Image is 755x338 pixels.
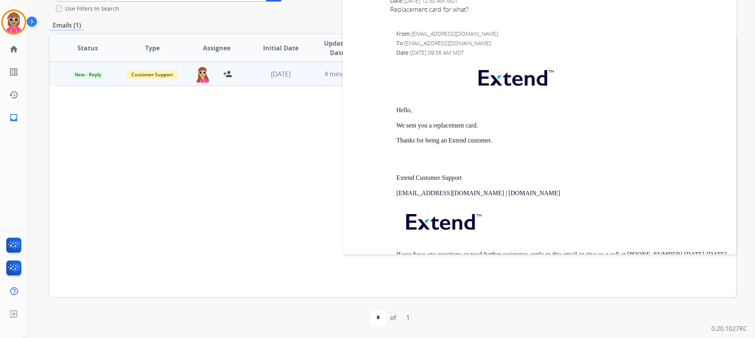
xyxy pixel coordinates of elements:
[9,90,18,100] mat-icon: history
[396,205,489,236] img: extend.png
[127,70,178,79] span: Customer Support
[411,30,498,37] span: [EMAIL_ADDRESS][DOMAIN_NAME]
[145,43,160,53] span: Type
[320,39,355,57] span: Updated Date
[390,5,727,14] div: Replacement card for what?
[223,69,232,79] mat-icon: person_add
[324,70,366,78] span: 4 minutes ago
[396,107,727,114] p: Hello,
[396,39,727,47] div: To:
[390,313,396,322] div: of
[469,61,562,92] img: extend.png
[711,324,747,333] p: 0.20.1027RC
[396,30,727,38] div: From:
[9,113,18,122] mat-icon: inbox
[203,43,230,53] span: Assignee
[396,190,727,197] p: [EMAIL_ADDRESS][DOMAIN_NAME] | [DOMAIN_NAME]
[400,310,416,325] div: 1
[9,44,18,54] mat-icon: home
[50,20,84,30] p: Emails (1)
[65,5,119,13] label: Use Filters In Search
[404,39,491,47] span: [EMAIL_ADDRESS][DOMAIN_NAME]
[396,122,727,129] p: We sent you a replacement card.
[396,174,727,181] p: Extend Customer Support
[70,70,106,79] span: New - Reply
[396,137,727,144] p: Thanks for being an Extend customer.
[263,43,298,53] span: Initial Date
[195,66,210,83] img: agent-avatar
[410,49,464,56] span: [DATE] 09:56 AM MDT
[9,67,18,77] mat-icon: list_alt
[77,43,98,53] span: Status
[3,11,25,33] img: avatar
[396,49,727,57] div: Date:
[271,70,291,78] span: [DATE]
[396,251,727,266] p: If you have any questions or need further assistance, reply to this email or give us a call at [P...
